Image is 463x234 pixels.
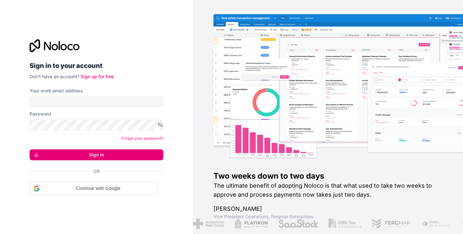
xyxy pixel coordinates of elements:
[30,74,79,79] span: Don't have an account?
[30,120,163,130] input: Password
[30,182,158,195] div: Continue with Google
[278,219,318,229] img: /assets/saastock-C6Zbiodz.png
[30,60,163,71] h2: Sign in to your account
[30,88,83,94] label: Your work email address
[213,171,442,181] h1: Two weeks down to two days
[42,185,154,192] span: Continue with Google
[421,219,451,229] img: /assets/fiera-fwj2N5v4.png
[193,219,224,229] img: /assets/american-red-cross-BAupjrZR.png
[213,181,442,199] h2: The ultimate benefit of adopting Noloco is that what used to take two weeks to approve and proces...
[234,219,268,229] img: /assets/flatiron-C8eUkumj.png
[371,219,411,229] img: /assets/fergmar-CudnrXN5.png
[30,149,163,160] button: Sign in
[122,136,163,141] a: Forgot your password?
[328,219,361,229] img: /assets/gbstax-C-GtDUiK.png
[93,168,100,174] span: Or
[213,204,442,213] h1: [PERSON_NAME]
[81,74,114,79] a: Sign up for free
[30,97,163,107] input: Email address
[213,213,442,220] h1: Vice President Operations , Fergmar Enterprises
[30,111,51,117] label: Password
